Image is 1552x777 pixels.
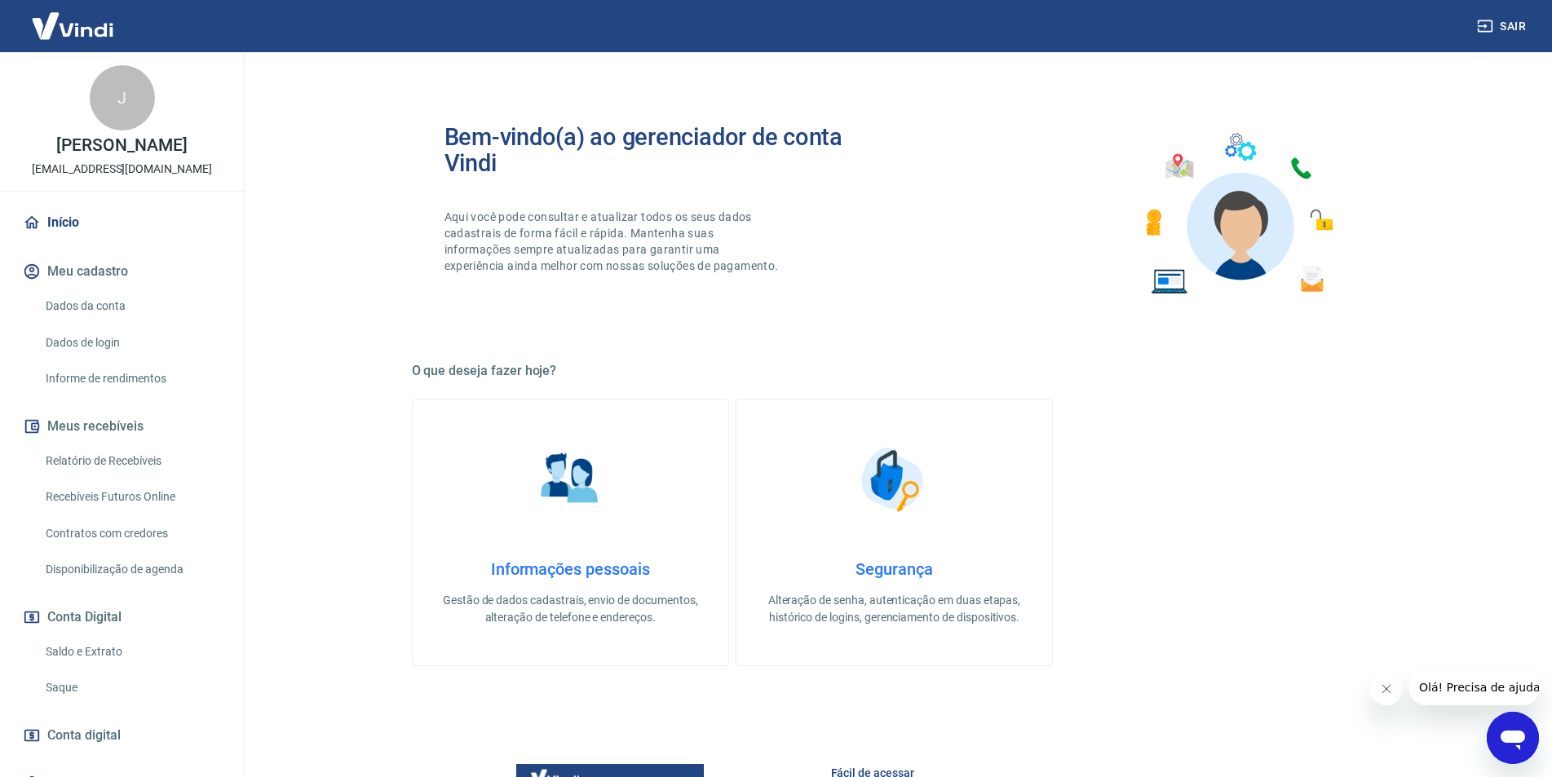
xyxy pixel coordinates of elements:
p: Alteração de senha, autenticação em duas etapas, histórico de logins, gerenciamento de dispositivos. [763,592,1026,626]
button: Meu cadastro [20,254,224,289]
button: Conta Digital [20,599,224,635]
a: Informações pessoaisInformações pessoaisGestão de dados cadastrais, envio de documentos, alteraçã... [412,399,729,666]
a: Saldo e Extrato [39,635,224,669]
div: J [90,65,155,130]
a: Disponibilização de agenda [39,553,224,586]
img: Imagem de um avatar masculino com diversos icones exemplificando as funcionalidades do gerenciado... [1131,124,1345,304]
img: Vindi [20,1,126,51]
p: [EMAIL_ADDRESS][DOMAIN_NAME] [32,161,212,178]
a: Conta digital [20,717,224,753]
a: Contratos com credores [39,517,224,550]
a: Saque [39,671,224,704]
h2: Bem-vindo(a) ao gerenciador de conta Vindi [444,124,895,176]
img: Segurança [853,439,935,520]
p: Aqui você pode consultar e atualizar todos os seus dados cadastrais de forma fácil e rápida. Mant... [444,209,782,274]
img: Informações pessoais [529,439,611,520]
span: Conta digital [47,724,121,747]
button: Sair [1474,11,1532,42]
iframe: Fechar mensagem [1370,673,1403,705]
h5: O que deseja fazer hoje? [412,363,1377,379]
a: SegurançaSegurançaAlteração de senha, autenticação em duas etapas, histórico de logins, gerenciam... [736,399,1053,666]
h4: Informações pessoais [439,559,702,579]
a: Recebíveis Futuros Online [39,480,224,514]
a: Início [20,205,224,241]
a: Dados da conta [39,289,224,323]
a: Informe de rendimentos [39,362,224,395]
iframe: Mensagem da empresa [1409,669,1539,705]
a: Dados de login [39,326,224,360]
button: Meus recebíveis [20,408,224,444]
iframe: Botão para abrir a janela de mensagens [1487,712,1539,764]
h4: Segurança [763,559,1026,579]
a: Relatório de Recebíveis [39,444,224,478]
span: Olá! Precisa de ajuda? [10,11,137,24]
p: [PERSON_NAME] [56,137,187,154]
p: Gestão de dados cadastrais, envio de documentos, alteração de telefone e endereços. [439,592,702,626]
